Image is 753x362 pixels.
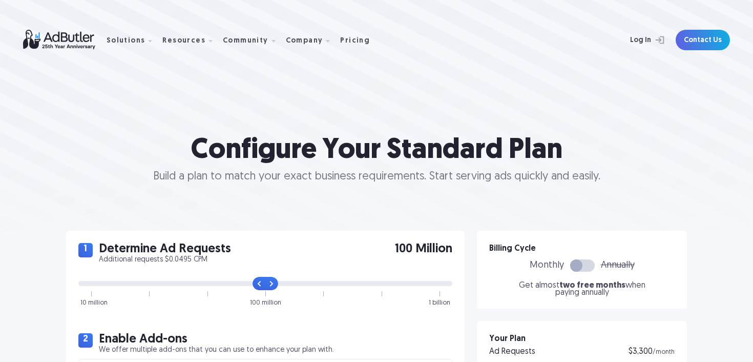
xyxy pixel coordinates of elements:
[162,24,221,56] div: Resources
[78,243,93,257] span: 1
[395,243,452,255] span: 100 Million
[250,299,281,307] div: 100 million
[629,348,675,356] div: $3,300
[340,35,378,45] a: Pricing
[489,348,535,356] div: Ad Requests
[99,256,231,264] p: Additional requests $0.0495 CPM
[676,30,730,50] a: Contact Us
[107,24,161,56] div: Solutions
[99,333,334,346] h2: Enable Add-ons
[107,37,145,45] div: Solutions
[653,349,675,355] span: /month
[99,347,334,354] p: We offer multiple add-ons that you can use to enhance your plan with.
[601,262,635,269] span: Annually
[99,243,231,255] h2: Determine Ad Requests
[223,37,268,45] div: Community
[559,281,625,290] span: two free months
[429,299,450,307] div: 1 billion
[530,262,564,269] span: Monthly
[80,299,108,307] div: 10 million
[489,333,675,345] h3: Your Plan
[340,37,370,45] div: Pricing
[489,243,675,254] h3: Billing Cycle
[518,282,646,296] p: Get almost when paying annually
[78,333,93,348] span: 2
[286,24,339,56] div: Company
[223,24,284,56] div: Community
[162,37,205,45] div: Resources
[286,37,323,45] div: Company
[603,30,670,50] a: Log In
